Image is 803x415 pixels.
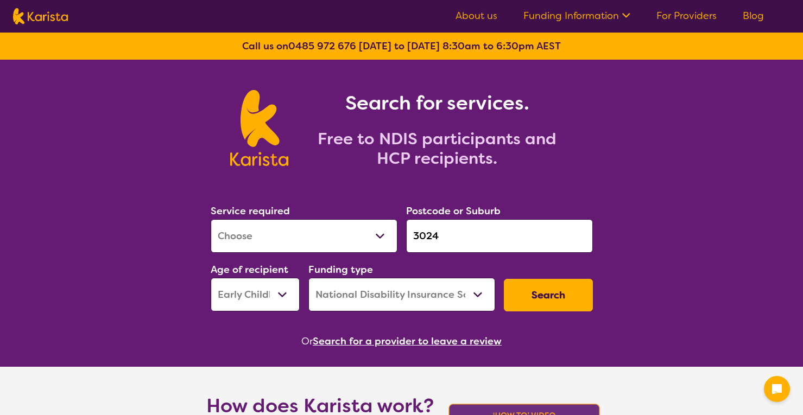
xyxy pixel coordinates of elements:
[504,279,593,311] button: Search
[656,9,717,22] a: For Providers
[308,263,373,276] label: Funding type
[406,205,501,218] label: Postcode or Suburb
[301,90,573,116] h1: Search for services.
[523,9,630,22] a: Funding Information
[288,40,356,53] a: 0485 972 676
[406,219,593,253] input: Type
[743,9,764,22] a: Blog
[211,205,290,218] label: Service required
[456,9,497,22] a: About us
[301,333,313,349] span: Or
[313,333,502,349] button: Search for a provider to leave a review
[13,8,68,24] img: Karista logo
[301,129,573,168] h2: Free to NDIS participants and HCP recipients.
[211,263,288,276] label: Age of recipient
[230,90,288,166] img: Karista logo
[242,40,561,53] b: Call us on [DATE] to [DATE] 8:30am to 6:30pm AEST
